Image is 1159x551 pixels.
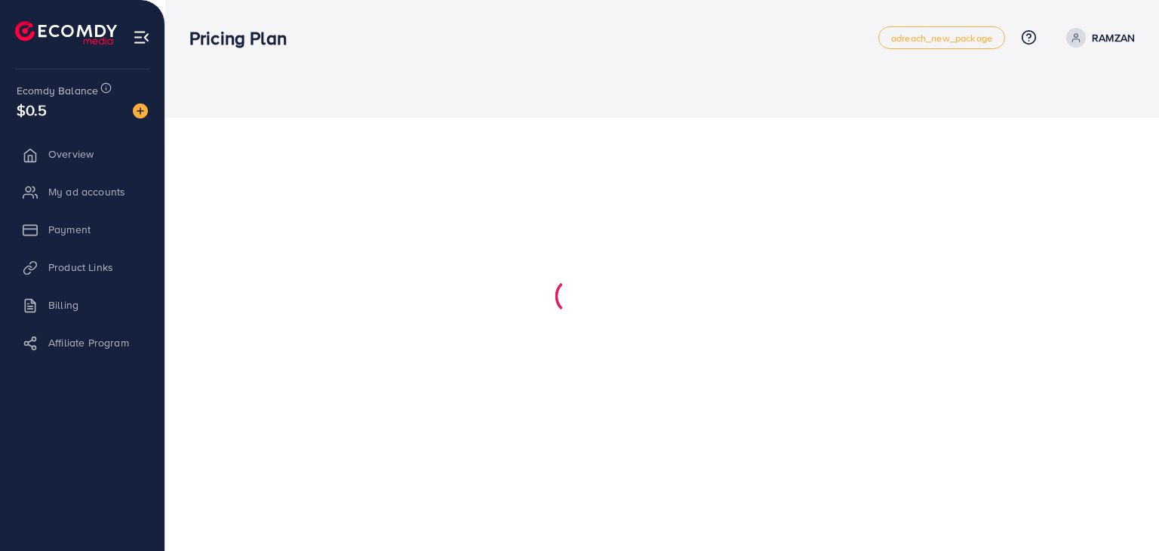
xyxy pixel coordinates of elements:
[1092,29,1135,47] p: RAMZAN
[17,83,98,98] span: Ecomdy Balance
[1060,28,1135,48] a: RAMZAN
[133,103,148,119] img: image
[189,27,299,49] h3: Pricing Plan
[878,26,1005,49] a: adreach_new_package
[891,33,992,43] span: adreach_new_package
[17,99,48,121] span: $0.5
[133,29,150,46] img: menu
[15,21,117,45] img: logo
